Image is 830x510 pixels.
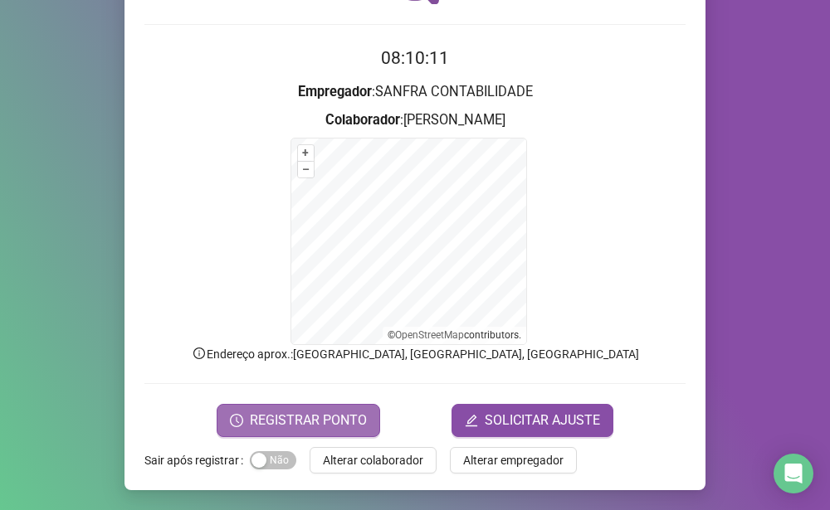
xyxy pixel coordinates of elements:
[465,414,478,427] span: edit
[388,329,521,341] li: © contributors.
[485,410,600,430] span: SOLICITAR AJUSTE
[144,109,686,131] h3: : [PERSON_NAME]
[325,112,400,128] strong: Colaborador
[395,329,464,341] a: OpenStreetMap
[298,145,314,161] button: +
[381,48,449,68] time: 08:10:11
[450,447,577,474] button: Alterar empregador
[217,404,380,437] button: REGISTRAR PONTO
[144,345,686,363] p: Endereço aprox. : [GEOGRAPHIC_DATA], [GEOGRAPHIC_DATA], [GEOGRAPHIC_DATA]
[310,447,437,474] button: Alterar colaborador
[298,162,314,177] button: –
[463,451,564,469] span: Alterar empregador
[323,451,423,469] span: Alterar colaborador
[144,447,250,474] label: Sair após registrar
[230,414,243,427] span: clock-circle
[144,81,686,103] h3: : SANFRA CONTABILIDADE
[774,454,813,493] div: Open Intercom Messenger
[298,84,372,100] strong: Empregador
[192,346,207,361] span: info-circle
[452,404,613,437] button: editSOLICITAR AJUSTE
[250,410,367,430] span: REGISTRAR PONTO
